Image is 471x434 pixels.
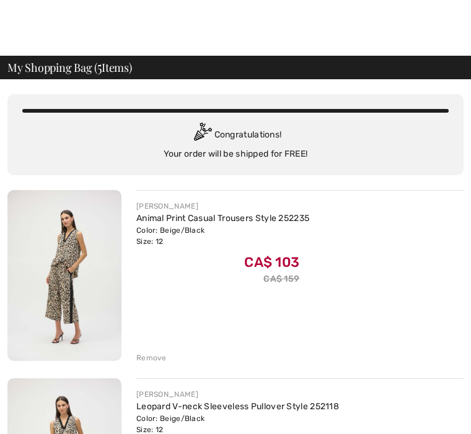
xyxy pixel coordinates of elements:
div: [PERSON_NAME] [136,201,309,212]
span: 5 [97,59,102,74]
a: Animal Print Casual Trousers Style 252235 [136,213,309,224]
img: Congratulation2.svg [190,123,214,147]
s: CA$ 159 [263,274,299,284]
img: Animal Print Casual Trousers Style 252235 [7,190,121,361]
div: Color: Beige/Black Size: 12 [136,225,309,247]
div: Congratulations! Your order will be shipped for FREE! [22,123,449,160]
a: Leopard V-neck Sleeveless Pullover Style 252118 [136,401,339,412]
span: My Shopping Bag ( Items) [7,62,132,73]
span: CA$ 103 [244,254,299,271]
div: Remove [136,352,167,363]
div: [PERSON_NAME] [136,389,339,400]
